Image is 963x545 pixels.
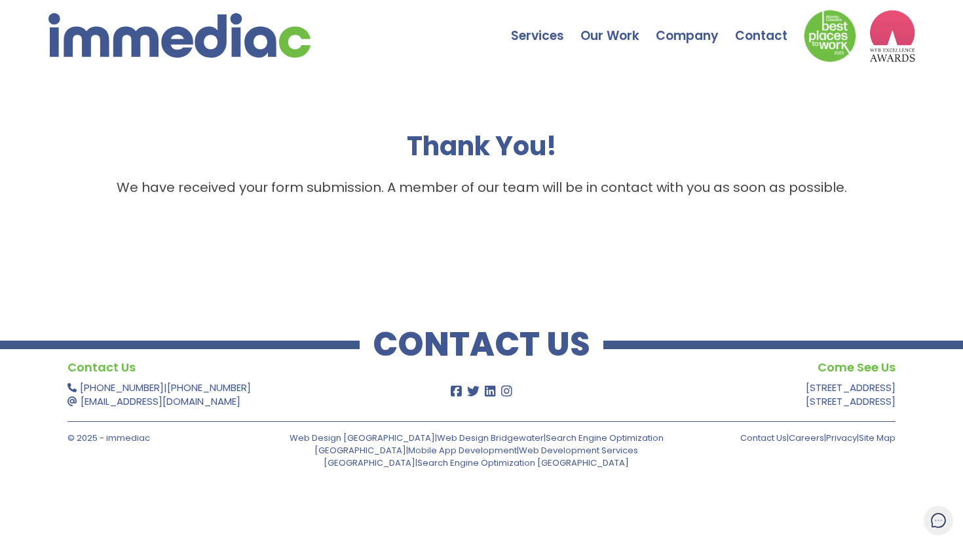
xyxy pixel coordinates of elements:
[869,10,915,62] img: logo2_wea_nobg.webp
[67,178,896,197] p: We have received your form submission. A member of our team will be in contact with you as soon a...
[735,3,804,49] a: Contact
[511,3,580,49] a: Services
[417,457,629,469] a: Search Engine Optimization [GEOGRAPHIC_DATA]
[67,358,403,377] h4: Contact Us
[67,128,896,164] h1: Thank You!
[560,358,896,377] h4: Come See Us
[437,432,544,444] a: Web Design Bridgewater
[656,3,735,49] a: Company
[81,394,240,408] a: [EMAIL_ADDRESS][DOMAIN_NAME]
[67,432,265,444] p: © 2025 - immediac
[80,381,164,394] a: [PHONE_NUMBER]
[290,432,435,444] a: Web Design [GEOGRAPHIC_DATA]
[789,432,824,444] a: Careers
[314,432,664,457] a: Search Engine Optimization [GEOGRAPHIC_DATA]
[48,13,311,58] img: immediac
[804,10,856,62] img: Down
[324,444,638,469] a: Web Development Services [GEOGRAPHIC_DATA]
[806,381,896,408] a: [STREET_ADDRESS][STREET_ADDRESS]
[408,444,517,457] a: Mobile App Development
[580,3,656,49] a: Our Work
[740,432,787,444] a: Contact Us
[167,381,251,394] a: [PHONE_NUMBER]
[67,381,403,408] p: |
[274,432,679,469] p: | | | | |
[360,331,603,358] h2: CONTACT US
[859,432,896,444] a: Site Map
[698,432,896,444] p: | | |
[826,432,857,444] a: Privacy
